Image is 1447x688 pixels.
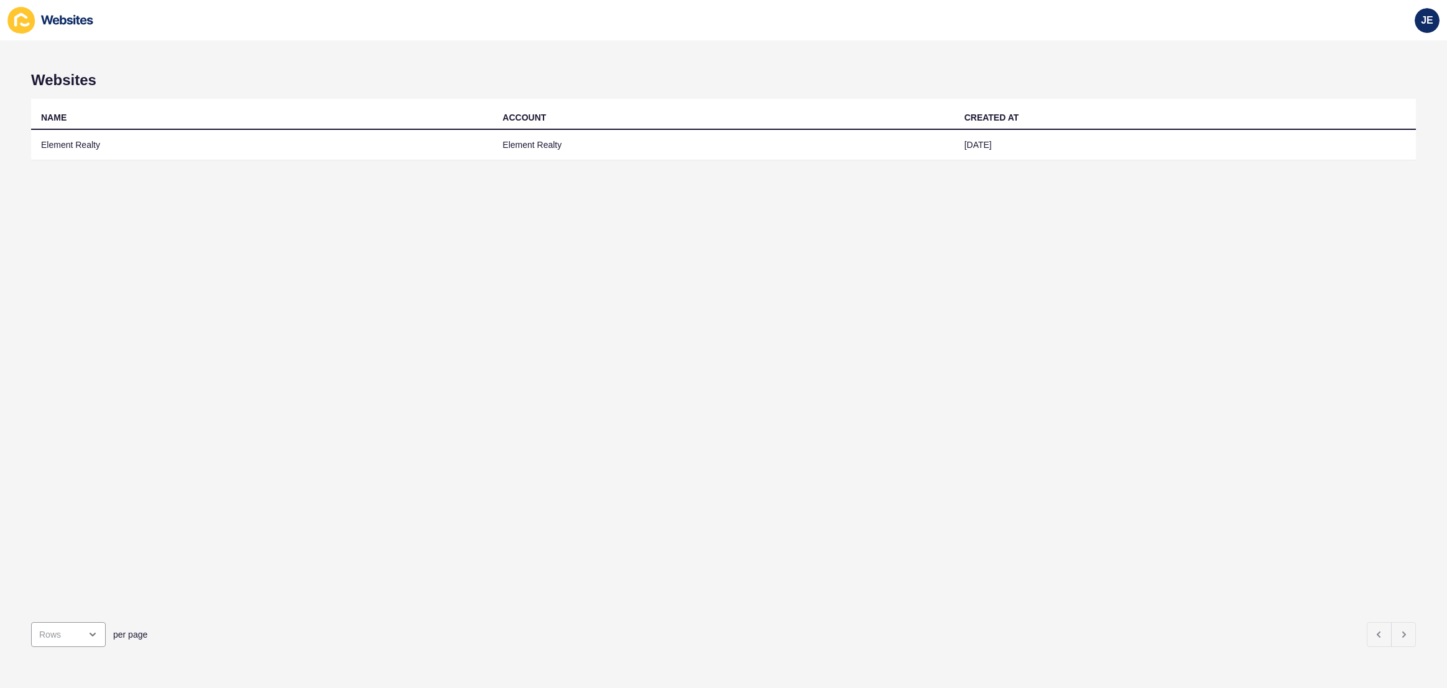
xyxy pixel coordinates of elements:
td: [DATE] [955,130,1416,160]
div: open menu [31,622,106,647]
span: JE [1421,14,1433,27]
span: per page [113,628,147,641]
td: Element Realty [492,130,954,160]
h1: Websites [31,71,1416,89]
div: ACCOUNT [502,111,546,124]
div: CREATED AT [964,111,1019,124]
td: Element Realty [31,130,492,160]
div: NAME [41,111,67,124]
